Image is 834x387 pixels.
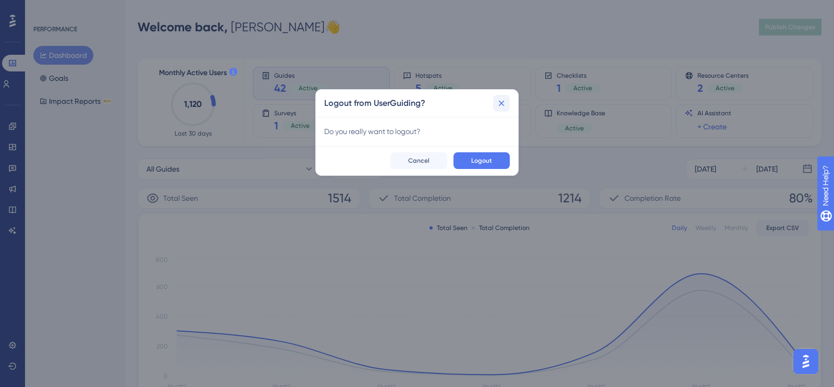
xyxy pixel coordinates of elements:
span: Cancel [408,156,430,165]
h2: Logout from UserGuiding? [324,97,425,110]
span: Logout [471,156,492,165]
span: Need Help? [24,3,65,15]
div: Do you really want to logout? [324,125,510,138]
iframe: UserGuiding AI Assistant Launcher [790,346,821,377]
